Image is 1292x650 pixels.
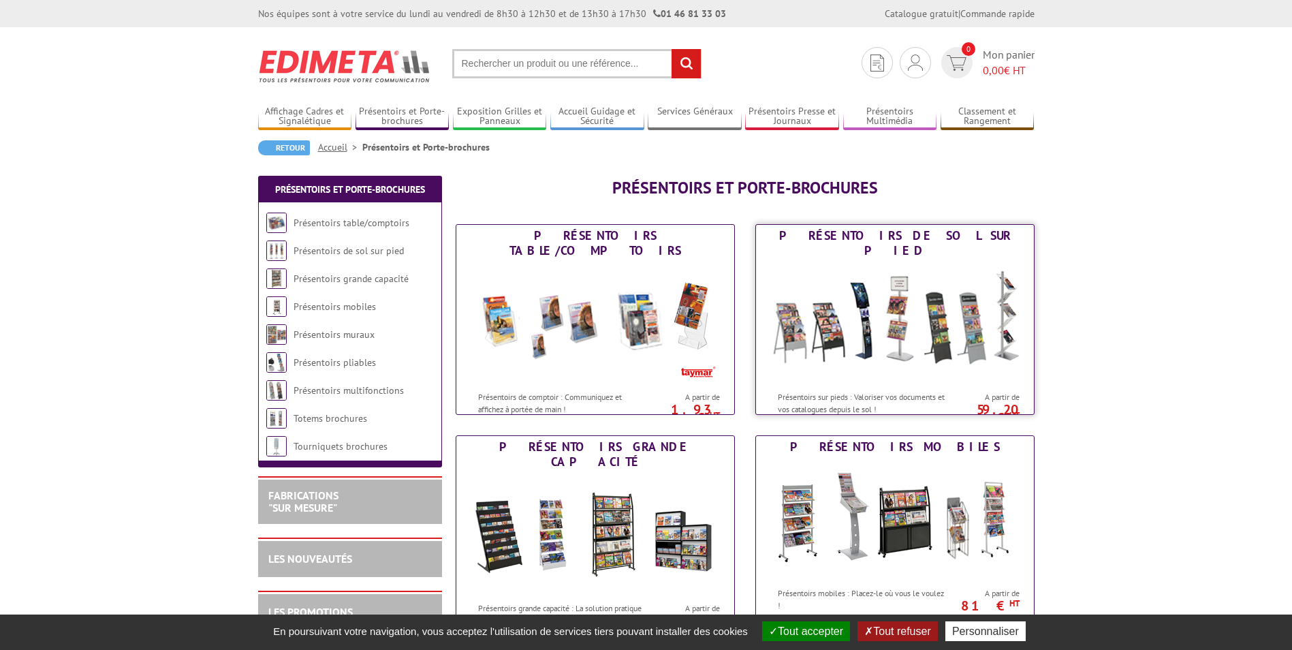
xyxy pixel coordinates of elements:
div: Nos équipes sont à votre service du lundi au vendredi de 8h30 à 12h30 et de 13h30 à 17h30 [258,7,726,20]
p: Présentoirs grande capacité : La solution pratique pour stocker et présenter en même temps ! [478,602,647,625]
a: Présentoirs table/comptoirs [294,217,409,229]
a: Présentoirs Multimédia [843,106,937,128]
a: Présentoirs Presse et Journaux [745,106,839,128]
img: Présentoirs de sol sur pied [769,262,1021,384]
div: Présentoirs table/comptoirs [460,228,731,258]
img: devis rapide [908,55,923,71]
p: 81 € [943,602,1020,610]
a: Retour [258,140,310,155]
strong: 01 46 81 33 03 [653,7,726,20]
a: Commande rapide [960,7,1035,20]
a: devis rapide 0 Mon panier 0,00€ HT [938,47,1035,78]
img: Présentoirs de sol sur pied [266,241,287,261]
a: Tourniquets brochures [294,440,388,452]
a: Présentoirs et Porte-brochures [275,183,425,196]
img: Présentoirs pliables [266,352,287,373]
button: Tout accepter [762,621,850,641]
input: Rechercher un produit ou une référence... [452,49,702,78]
a: Affichage Cadres et Signalétique [258,106,352,128]
a: Accueil [318,141,362,153]
p: Présentoirs sur pieds : Valoriser vos documents et vos catalogues depuis le sol ! [778,391,947,414]
h1: Présentoirs et Porte-brochures [456,179,1035,197]
a: Classement et Rangement [941,106,1035,128]
img: Présentoirs grande capacité [469,473,721,595]
img: devis rapide [947,55,966,71]
div: | [885,7,1035,20]
a: Présentoirs pliables [294,356,376,369]
img: Présentoirs mobiles [266,296,287,317]
a: Présentoirs grande capacité Présentoirs grande capacité Présentoirs grande capacité : La solution... [456,435,735,626]
p: Présentoirs de comptoir : Communiquez et affichez à portée de main ! [478,391,647,414]
div: Présentoirs de sol sur pied [759,228,1030,258]
a: Présentoirs de sol sur pied [294,245,404,257]
a: Présentoirs et Porte-brochures [356,106,450,128]
img: Présentoirs mobiles [769,458,1021,581]
span: Mon panier [983,47,1035,78]
div: Présentoirs mobiles [759,439,1030,454]
p: 1.93 € [644,405,720,422]
a: LES PROMOTIONS [268,605,353,619]
p: Présentoirs mobiles : Placez-le où vous le voulez ! [778,587,947,610]
button: Tout refuser [857,621,937,641]
img: Présentoirs muraux [266,324,287,345]
sup: HT [1009,409,1020,421]
a: Exposition Grilles et Panneaux [453,106,547,128]
img: Présentoirs grande capacité [266,268,287,289]
img: devis rapide [870,55,884,72]
a: Présentoirs multifonctions [294,384,404,397]
img: Tourniquets brochures [266,436,287,456]
a: LES NOUVEAUTÉS [268,552,352,566]
span: 0,00 [983,63,1004,77]
sup: HT [710,613,720,624]
span: € HT [983,63,1035,78]
a: Présentoirs grande capacité [294,273,409,285]
img: Edimeta [258,41,432,91]
img: Présentoirs multifonctions [266,380,287,401]
a: Présentoirs table/comptoirs Présentoirs table/comptoirs Présentoirs de comptoir : Communiquez et ... [456,224,735,415]
div: Présentoirs grande capacité [460,439,731,469]
span: A partir de [650,603,720,614]
img: Présentoirs table/comptoirs [469,262,721,384]
input: rechercher [672,49,701,78]
a: FABRICATIONS"Sur Mesure" [268,489,338,514]
a: Catalogue gratuit [885,7,958,20]
sup: HT [1009,598,1020,609]
span: En poursuivant votre navigation, vous acceptez l'utilisation de services tiers pouvant installer ... [266,625,755,637]
span: A partir de [650,392,720,403]
a: Services Généraux [648,106,742,128]
a: Présentoirs mobiles [294,300,376,313]
a: Accueil Guidage et Sécurité [550,106,644,128]
span: 0 [962,42,975,56]
img: Totems brochures [266,408,287,429]
a: Présentoirs mobiles Présentoirs mobiles Présentoirs mobiles : Placez-le où vous le voulez ! A par... [755,435,1035,626]
a: Présentoirs de sol sur pied Présentoirs de sol sur pied Présentoirs sur pieds : Valoriser vos doc... [755,224,1035,415]
p: 59.20 € [943,405,1020,422]
li: Présentoirs et Porte-brochures [362,140,490,154]
sup: HT [710,409,720,421]
span: A partir de [950,392,1020,403]
img: Présentoirs table/comptoirs [266,213,287,233]
a: Présentoirs muraux [294,328,375,341]
button: Personnaliser (fenêtre modale) [945,621,1026,641]
span: A partir de [950,588,1020,599]
a: Totems brochures [294,412,367,424]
